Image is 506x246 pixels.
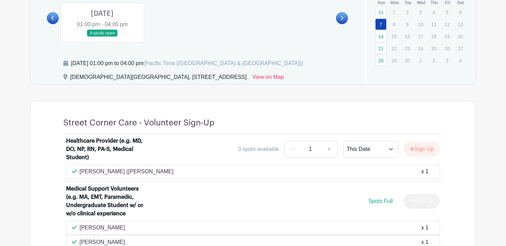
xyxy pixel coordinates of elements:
[455,7,466,18] p: 6
[375,19,387,30] a: 7
[428,43,440,54] p: 25
[455,55,466,66] p: 4
[71,59,303,68] div: [DATE] 01:00 pm to 04:00 pm
[415,55,426,66] p: 1
[320,141,338,157] a: +
[388,7,400,18] p: 1
[441,43,453,54] p: 26
[388,31,400,42] p: 15
[388,19,400,30] p: 8
[402,43,413,54] p: 23
[421,224,429,232] div: x 1
[428,31,440,42] p: 18
[428,55,440,66] p: 2
[402,7,413,18] p: 2
[415,31,426,42] p: 17
[441,31,453,42] p: 19
[80,167,173,176] p: [PERSON_NAME] ([PERSON_NAME]
[402,19,413,30] p: 9
[375,7,387,18] a: 31
[455,31,466,42] p: 20
[428,19,440,30] p: 11
[375,55,387,66] a: 28
[455,19,466,30] p: 13
[441,19,453,30] p: 12
[368,198,393,204] span: Spots Full
[80,224,125,232] p: [PERSON_NAME]
[375,31,387,42] a: 14
[63,118,214,128] h4: Street Corner Care - Volunteer Sign-Up
[421,167,429,176] div: x 1
[388,55,400,66] p: 29
[415,19,426,30] p: 10
[441,55,453,66] p: 3
[415,43,426,54] p: 24
[143,60,303,66] span: (Pacific Time ([GEOGRAPHIC_DATA] & [GEOGRAPHIC_DATA]))
[388,43,400,54] p: 22
[402,55,413,66] p: 30
[428,7,440,18] p: 4
[66,185,151,218] div: Medical Support Volunteers (e.g. MA, EMT, Paramedic, Undergraduate Student w/ or w/o clinical exp...
[70,73,247,84] div: [DEMOGRAPHIC_DATA][GEOGRAPHIC_DATA], [STREET_ADDRESS]
[455,43,466,54] p: 27
[375,43,387,54] a: 21
[238,145,279,153] div: 3 spots available
[284,141,300,157] a: -
[402,31,413,42] p: 16
[252,73,284,84] a: View on Map
[404,142,440,156] button: Sign Up
[66,137,151,162] div: Healthcare Provider (e.g. MD, DO, NP, RN, PA-S, Medical Student)
[441,7,453,18] p: 5
[415,7,426,18] p: 3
